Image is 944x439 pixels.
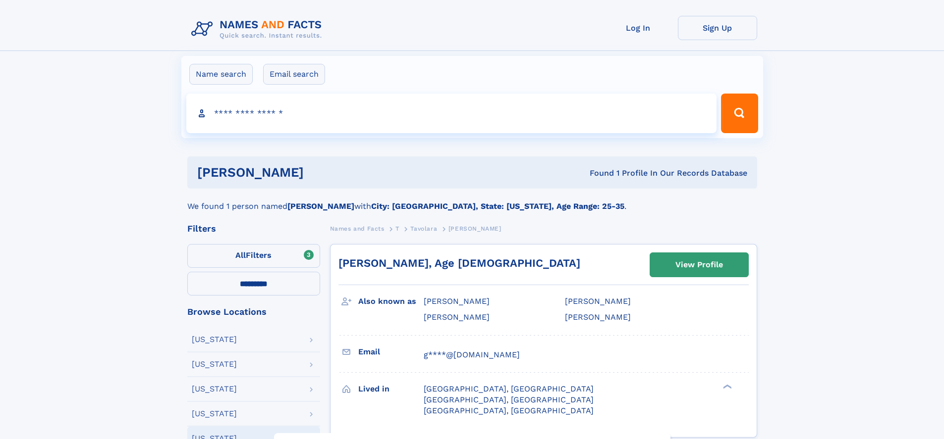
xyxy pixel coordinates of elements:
[358,293,424,310] h3: Also known as
[565,296,631,306] span: [PERSON_NAME]
[287,201,354,211] b: [PERSON_NAME]
[192,360,237,368] div: [US_STATE]
[186,94,717,133] input: search input
[678,16,757,40] a: Sign Up
[187,16,330,43] img: Logo Names and Facts
[235,250,246,260] span: All
[395,225,399,232] span: T
[448,225,501,232] span: [PERSON_NAME]
[197,166,447,179] h1: [PERSON_NAME]
[424,296,490,306] span: [PERSON_NAME]
[187,224,320,233] div: Filters
[565,312,631,322] span: [PERSON_NAME]
[675,253,723,276] div: View Profile
[263,64,325,85] label: Email search
[446,168,747,179] div: Found 1 Profile In Our Records Database
[338,257,580,269] a: [PERSON_NAME], Age [DEMOGRAPHIC_DATA]
[721,94,758,133] button: Search Button
[192,336,237,343] div: [US_STATE]
[358,343,424,360] h3: Email
[187,189,757,212] div: We found 1 person named with .
[410,222,437,235] a: Tavolara
[424,384,594,393] span: [GEOGRAPHIC_DATA], [GEOGRAPHIC_DATA]
[424,312,490,322] span: [PERSON_NAME]
[189,64,253,85] label: Name search
[187,307,320,316] div: Browse Locations
[395,222,399,235] a: T
[358,381,424,397] h3: Lived in
[187,244,320,268] label: Filters
[424,395,594,404] span: [GEOGRAPHIC_DATA], [GEOGRAPHIC_DATA]
[410,225,437,232] span: Tavolara
[371,201,624,211] b: City: [GEOGRAPHIC_DATA], State: [US_STATE], Age Range: 25-35
[330,222,385,235] a: Names and Facts
[424,406,594,415] span: [GEOGRAPHIC_DATA], [GEOGRAPHIC_DATA]
[192,385,237,393] div: [US_STATE]
[721,383,732,390] div: ❯
[599,16,678,40] a: Log In
[192,410,237,418] div: [US_STATE]
[650,253,748,277] a: View Profile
